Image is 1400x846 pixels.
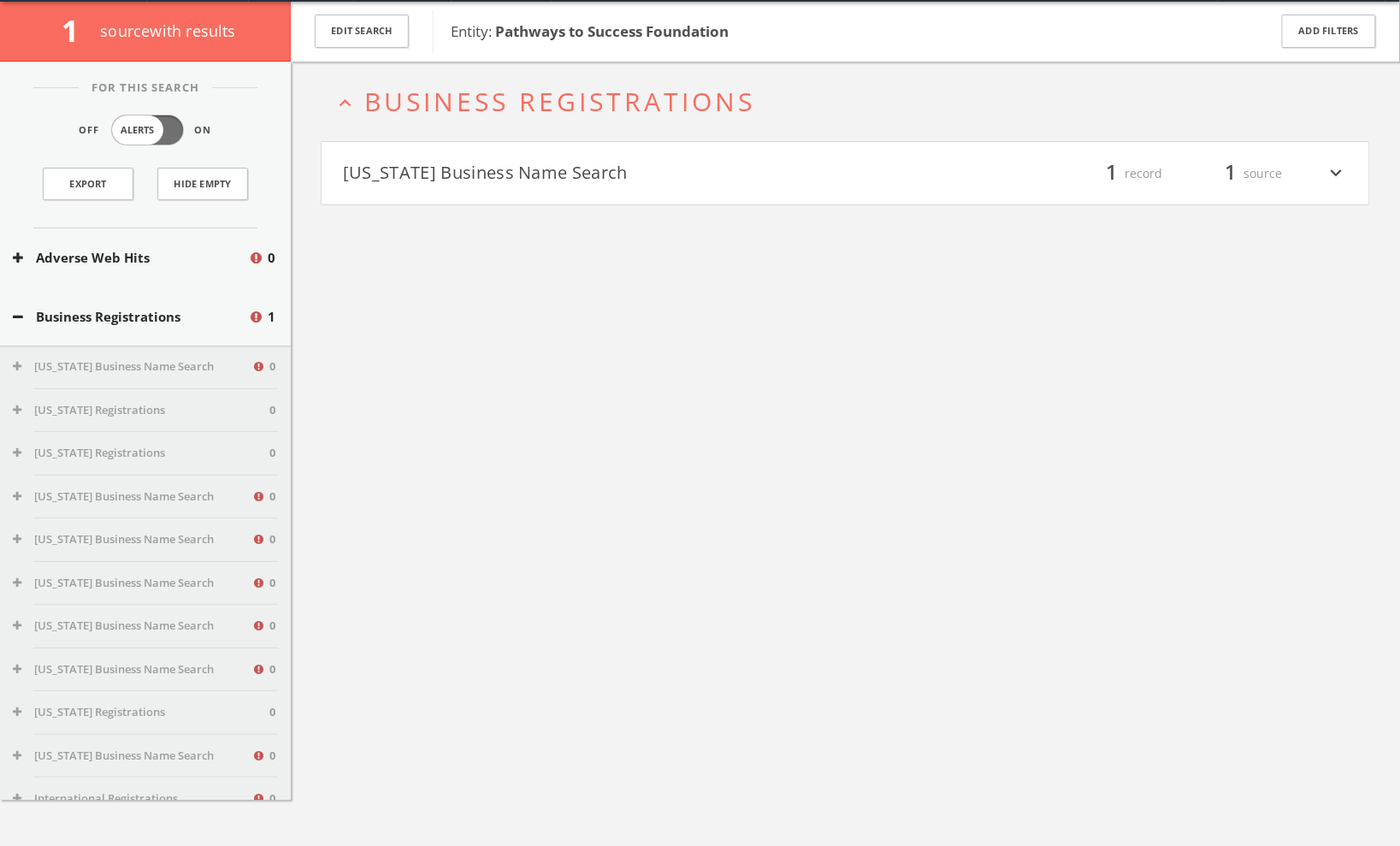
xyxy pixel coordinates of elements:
span: 1 [268,307,275,327]
button: expand_lessBusiness Registrations [334,87,1370,115]
span: 0 [269,531,275,548]
button: Adverse Web Hits [13,248,248,268]
span: source with results [100,21,236,41]
span: 0 [269,790,275,808]
span: 0 [269,358,275,376]
button: Add Filters [1282,15,1376,48]
span: 0 [269,402,275,419]
span: 0 [268,248,275,268]
span: 0 [269,575,275,592]
div: source [1180,159,1283,188]
button: [US_STATE] Business Name Search [13,575,251,592]
button: [US_STATE] Business Name Search [13,358,251,376]
span: 0 [269,618,275,635]
button: Hide Empty [157,168,248,200]
button: International Registrations [13,790,251,808]
span: 0 [269,704,275,721]
b: Pathways to Success Foundation [495,21,729,41]
button: [US_STATE] Business Name Search [13,488,251,506]
button: [US_STATE] Business Name Search [343,159,846,188]
span: 0 [269,661,275,678]
span: Entity: [451,21,729,41]
button: [US_STATE] Business Name Search [13,531,251,548]
span: Business Registrations [364,84,755,119]
span: For This Search [79,80,212,97]
button: [US_STATE] Business Name Search [13,661,251,678]
span: 0 [269,748,275,765]
button: [US_STATE] Registrations [13,445,269,462]
button: Business Registrations [13,307,248,327]
span: 1 [1099,158,1125,188]
div: record [1060,159,1163,188]
a: Export [43,168,133,200]
span: 0 [269,445,275,462]
span: On [195,123,212,138]
button: [US_STATE] Business Name Search [13,748,251,765]
button: [US_STATE] Registrations [13,704,269,721]
span: Off [80,123,100,138]
span: 1 [62,10,93,50]
i: expand_more [1326,159,1348,188]
button: Edit Search [315,15,409,48]
button: [US_STATE] Business Name Search [13,618,251,635]
i: expand_less [334,92,357,115]
button: [US_STATE] Registrations [13,402,269,419]
span: 1 [1218,158,1244,188]
span: 0 [269,488,275,506]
